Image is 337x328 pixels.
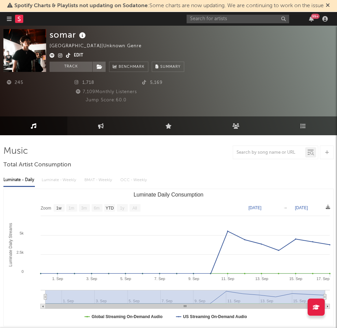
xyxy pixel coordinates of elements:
text: Luminate Daily Consumption [134,192,204,198]
text: [DATE] [248,205,261,210]
text: 6m [94,206,100,211]
text: All [132,206,137,211]
text: 9. Sep [188,277,199,281]
div: 99 + [311,14,320,19]
button: Edit [74,52,83,60]
button: 99+ [309,16,314,22]
svg: Luminate Daily Consumption [4,189,333,326]
button: Track [50,62,92,72]
text: 5k [19,231,24,235]
text: 3. Sep [86,277,97,281]
text: 1w [56,206,62,211]
div: [GEOGRAPHIC_DATA] | Unknown Genre [50,42,149,50]
text: 1. Sep [52,277,63,281]
text: 15. Sep [289,277,302,281]
span: : Some charts are now updating. We are continuing to work on the issue [14,3,324,9]
span: Dismiss [326,3,330,9]
span: Benchmark [119,63,145,71]
span: 7,109 Monthly Listeners [75,90,137,94]
text: 17. Sep [316,277,329,281]
span: Total Artist Consumption [3,161,71,169]
text: → [283,205,287,210]
div: somar [50,29,87,40]
text: US Streaming On-Demand Audio [183,314,247,319]
text: YTD [106,206,114,211]
text: Global Streaming On-Demand Audio [92,314,163,319]
text: 2.5k [16,250,24,254]
span: Jump Score: 60.0 [86,98,126,102]
text: 1y [120,206,124,211]
text: 13. Sep [255,277,268,281]
input: Search for artists [187,15,289,23]
text: Luminate Daily Streams [8,223,13,266]
text: [DATE] [295,205,308,210]
span: 1,718 [75,80,94,85]
span: 5,169 [142,80,163,85]
text: 11. Sep [221,277,234,281]
a: Benchmark [109,62,148,72]
input: Search by song name or URL [233,150,305,155]
span: 245 [7,80,23,85]
text: 5. Sep [120,277,131,281]
text: Zoom [41,206,51,211]
div: Luminate - Daily [3,174,35,186]
text: 3m [81,206,87,211]
text: 0 [22,269,24,274]
text: 1m [69,206,75,211]
text: 7. Sep [154,277,165,281]
button: Summary [152,62,184,72]
span: Summary [160,65,180,69]
span: Spotify Charts & Playlists not updating on Sodatone [14,3,148,9]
